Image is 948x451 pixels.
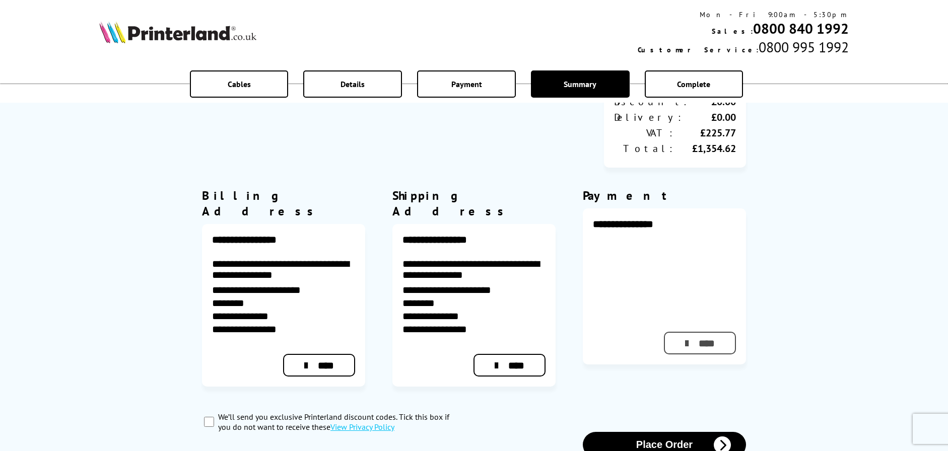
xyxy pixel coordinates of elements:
[638,10,849,19] div: Mon - Fri 9:00am - 5:30pm
[684,111,736,124] div: £0.00
[330,422,394,432] a: modal_privacy
[341,79,365,89] span: Details
[228,79,251,89] span: Cables
[614,111,684,124] div: Delivery:
[675,142,736,155] div: £1,354.62
[451,79,482,89] span: Payment
[677,79,710,89] span: Complete
[753,19,849,38] a: 0800 840 1992
[564,79,596,89] span: Summary
[583,188,746,203] div: Payment
[99,21,256,43] img: Printerland Logo
[202,188,365,219] div: Billing Address
[218,412,463,432] label: We’ll send you exclusive Printerland discount codes. Tick this box if you do not want to receive ...
[392,188,556,219] div: Shipping Address
[675,126,736,139] div: £225.77
[712,27,753,36] span: Sales:
[614,142,675,155] div: Total:
[638,45,759,54] span: Customer Service:
[759,38,849,56] span: 0800 995 1992
[614,126,675,139] div: VAT:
